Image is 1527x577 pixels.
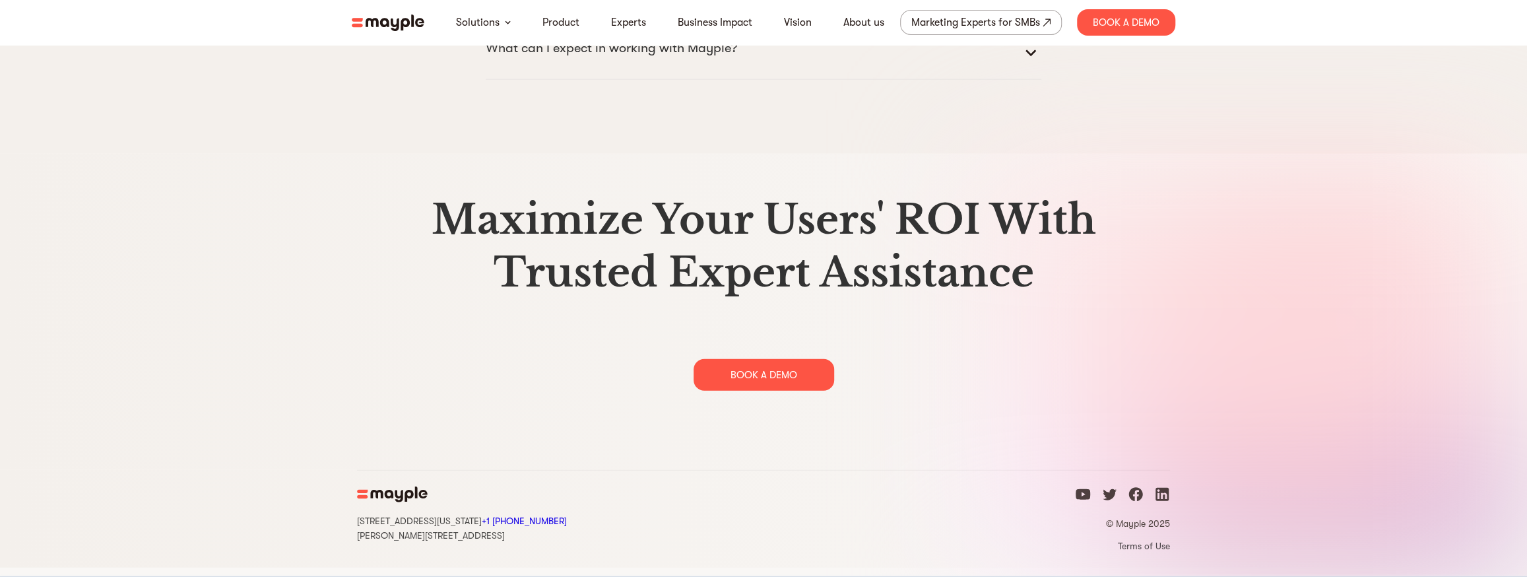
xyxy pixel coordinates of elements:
[900,10,1062,35] a: Marketing Experts for SMBs
[678,15,752,30] a: Business Impact
[1461,514,1527,577] iframe: Chat Widget
[966,154,1527,568] img: gradient
[843,15,884,30] a: About us
[486,38,737,59] p: What can I expect in working with Mayple?
[542,15,579,30] a: Product
[784,15,812,30] a: Vision
[694,359,834,391] div: BOOK A DEMO
[1077,9,1175,36] div: Book A Demo
[352,15,424,31] img: mayple-logo
[1075,487,1091,507] a: youtube icon
[611,15,646,30] a: Experts
[505,20,511,24] img: arrow-down
[456,15,500,30] a: Solutions
[1075,518,1170,529] p: © Mayple 2025
[1128,487,1144,507] a: facebook icon
[357,513,567,542] div: [STREET_ADDRESS][US_STATE] [PERSON_NAME][STREET_ADDRESS]
[1075,540,1170,552] a: Terms of Use
[482,516,567,526] a: Call Mayple
[911,13,1040,32] div: Marketing Experts for SMBs
[1154,487,1170,507] a: linkedin icon
[1101,487,1117,507] a: twitter icon
[486,38,1041,69] summary: What can I expect in working with Mayple?
[357,487,428,502] img: mayple-logo
[357,193,1170,299] h2: Maximize Your Users' ROI With Trusted Expert Assistance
